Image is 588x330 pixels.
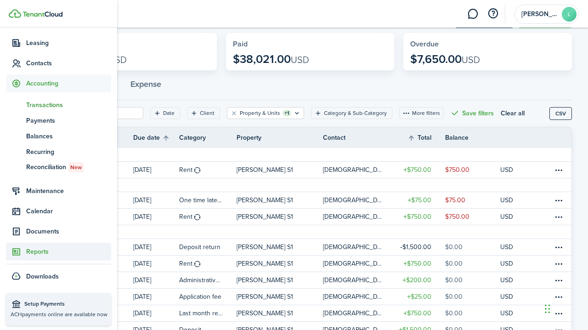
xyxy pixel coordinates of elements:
[323,162,390,178] a: [DEMOGRAPHIC_DATA] Charities
[445,289,500,305] a: $0.00
[26,131,111,141] span: Balances
[179,239,237,255] a: Deposit return
[390,272,445,288] a: $200.00
[500,289,526,305] a: USD
[500,162,526,178] a: USD
[133,272,179,288] a: [DATE]
[133,275,151,285] p: [DATE]
[26,162,111,172] span: Reconciliation
[399,107,443,119] button: More filters
[407,132,445,143] th: Sort
[237,259,293,268] p: [PERSON_NAME] S1
[133,308,151,318] p: [DATE]
[237,275,293,285] p: [PERSON_NAME] S1
[445,192,500,208] a: $75.00
[410,53,480,66] p: $7,650.00
[549,107,572,120] button: CSV
[26,186,111,196] span: Maintenance
[500,195,513,205] p: USD
[402,275,431,285] table-amount-title: $200.00
[390,256,445,272] a: $750.00
[233,53,309,66] p: $38,021.00
[323,293,384,301] table-profile-info-text: [DEMOGRAPHIC_DATA] Charities
[6,243,111,261] a: Reports
[500,256,526,272] a: USD
[500,239,526,255] a: USD
[11,310,107,319] p: ACH
[500,192,526,208] a: USD
[390,289,445,305] a: $25.00
[133,305,179,321] a: [DATE]
[407,292,431,302] table-amount-title: $25.00
[237,242,293,252] p: [PERSON_NAME] S1
[323,310,384,317] table-profile-info-text: [DEMOGRAPHIC_DATA] Charities
[133,165,151,175] p: [DATE]
[323,305,390,321] a: [DEMOGRAPHIC_DATA] Charities
[6,97,111,113] a: Transactions
[133,292,151,302] p: [DATE]
[26,206,111,216] span: Calendar
[445,305,500,321] a: $0.00
[26,79,111,88] span: Accounting
[445,162,500,178] a: $750.00
[237,256,323,272] a: [PERSON_NAME] S1
[462,53,480,67] span: USD
[6,128,111,144] a: Balances
[283,110,291,116] filter-tag-counter: +1
[230,109,238,117] button: Clear filter
[121,73,170,100] button: Expense
[26,100,111,110] span: Transactions
[445,242,463,252] table-amount-description: $0.00
[237,165,293,175] p: [PERSON_NAME] S1
[187,107,220,119] filter-tag: Open filter
[464,2,481,26] a: Messaging
[323,192,390,208] a: [DEMOGRAPHIC_DATA] Charities
[150,107,180,119] filter-tag: Open filter
[240,109,280,117] filter-tag-label: Property & Units
[237,209,323,225] a: [PERSON_NAME] S1
[237,192,323,208] a: [PERSON_NAME] S1
[323,277,384,284] table-profile-info-text: [DEMOGRAPHIC_DATA] Charities
[26,227,111,236] span: Documents
[133,192,179,208] a: [DATE]
[445,256,500,272] a: $0.00
[445,308,463,318] table-amount-description: $0.00
[179,256,237,272] a: Rent
[133,195,151,205] p: [DATE]
[237,133,323,142] th: Property
[179,259,192,268] table-info-title: Rent
[133,209,179,225] a: [DATE]
[6,293,111,325] a: Setup PaymentsACHpayments online are available now
[323,239,390,255] a: [DEMOGRAPHIC_DATA] Charities
[133,289,179,305] a: [DATE]
[445,275,463,285] table-amount-description: $0.00
[403,212,431,222] table-amount-title: $750.00
[133,242,151,252] p: [DATE]
[133,162,179,178] a: [DATE]
[445,209,500,225] a: $750.00
[22,310,107,319] span: payments online are available now
[323,213,384,221] table-profile-info-text: [DEMOGRAPHIC_DATA] Charities
[200,109,215,117] filter-tag-label: Client
[445,165,469,175] table-amount-description: $750.00
[179,133,237,142] th: Category
[291,53,309,67] span: USD
[9,9,21,18] img: TenantCloud
[323,197,384,204] table-profile-info-text: [DEMOGRAPHIC_DATA] Charities
[179,209,237,225] a: Rent
[108,53,127,67] span: USD
[163,109,175,117] filter-tag-label: Date
[521,11,558,17] span: Lisa
[6,113,111,128] a: Payments
[403,165,431,175] table-amount-title: $750.00
[400,242,431,252] table-amount-title: $1,500.00
[179,192,237,208] a: One time late fee
[179,305,237,321] a: Last month rent
[445,272,500,288] a: $0.00
[233,40,388,48] widget-stats-title: Paid
[390,209,445,225] a: $750.00
[237,289,323,305] a: [PERSON_NAME] S1
[445,195,465,205] table-amount-description: $75.00
[500,165,513,175] p: USD
[500,209,526,225] a: USD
